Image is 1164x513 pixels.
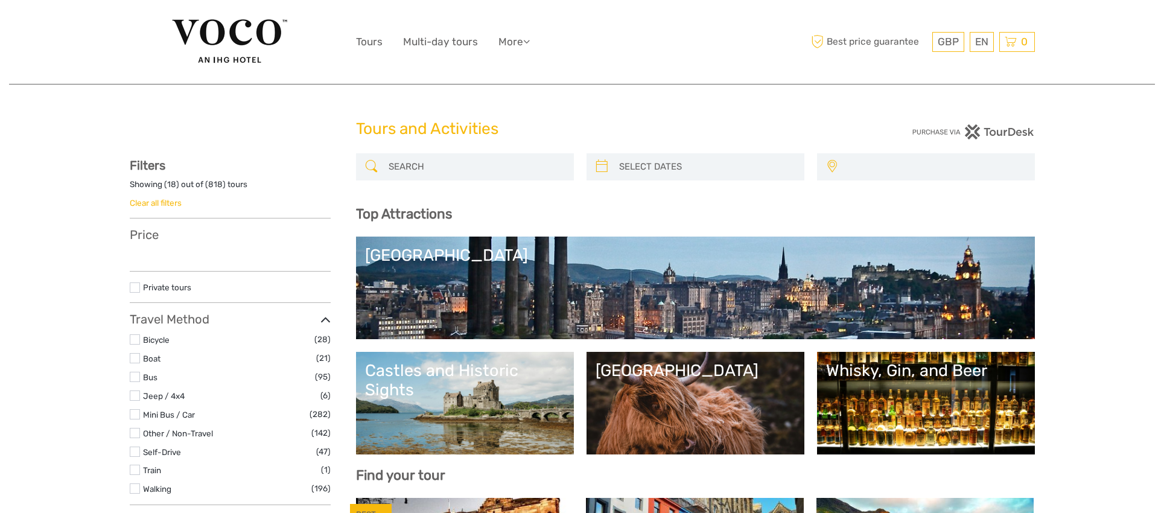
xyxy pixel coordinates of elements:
[310,407,331,421] span: (282)
[143,335,170,345] a: Bicycle
[384,156,568,177] input: SEARCH
[130,179,331,197] div: Showing ( ) out of ( ) tours
[826,361,1026,445] a: Whisky, Gin, and Beer
[365,361,565,400] div: Castles and Historic Sights
[356,467,445,483] b: Find your tour
[208,179,223,190] label: 818
[315,370,331,384] span: (95)
[143,282,191,292] a: Private tours
[143,465,161,475] a: Train
[143,410,195,419] a: Mini Bus / Car
[938,36,959,48] span: GBP
[826,361,1026,380] div: Whisky, Gin, and Beer
[809,32,929,52] span: Best price guarantee
[143,429,213,438] a: Other / Non-Travel
[596,361,795,380] div: [GEOGRAPHIC_DATA]
[356,119,809,139] h1: Tours and Activities
[130,158,165,173] strong: Filters
[143,391,185,401] a: Jeep / 4x4
[311,426,331,440] span: (142)
[314,333,331,346] span: (28)
[356,206,452,222] b: Top Attractions
[970,32,994,52] div: EN
[912,124,1034,139] img: PurchaseViaTourDesk.png
[321,463,331,477] span: (1)
[167,179,176,190] label: 18
[320,389,331,403] span: (6)
[365,361,565,445] a: Castles and Historic Sights
[356,33,383,51] a: Tours
[130,312,331,327] h3: Travel Method
[143,354,161,363] a: Boat
[143,484,171,494] a: Walking
[403,33,478,51] a: Multi-day tours
[130,198,182,208] a: Clear all filters
[596,361,795,445] a: [GEOGRAPHIC_DATA]
[365,246,1026,330] a: [GEOGRAPHIC_DATA]
[614,156,798,177] input: SELECT DATES
[498,33,530,51] a: More
[316,351,331,365] span: (21)
[130,228,331,242] h3: Price
[164,11,296,73] img: 2351-3db78779-5b4c-4a66-84b1-85ae754ee32d_logo_big.jpg
[143,372,157,382] a: Bus
[365,246,1026,265] div: [GEOGRAPHIC_DATA]
[1019,36,1029,48] span: 0
[143,447,181,457] a: Self-Drive
[316,445,331,459] span: (47)
[311,482,331,495] span: (196)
